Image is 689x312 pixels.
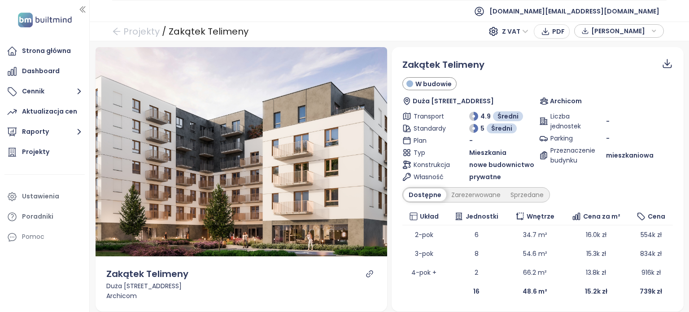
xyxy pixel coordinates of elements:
td: 6 [446,225,507,244]
span: - [606,134,610,143]
div: / [162,23,166,40]
span: Archicom [550,96,582,106]
div: Duża [STREET_ADDRESS] [106,281,377,291]
span: 13.8k zł [586,268,606,277]
span: arrow-left [112,27,121,36]
div: Strona główna [22,45,71,57]
span: 916k zł [641,268,661,277]
span: PDF [552,26,565,36]
a: link [366,270,374,278]
a: Ustawienia [4,188,85,206]
div: Projekty [22,146,49,158]
td: 2-pok [402,225,446,244]
span: W budowie [415,79,452,89]
td: 66.2 m² [507,263,563,282]
span: [DOMAIN_NAME][EMAIL_ADDRESS][DOMAIN_NAME] [489,0,659,22]
span: 5 [480,123,484,133]
span: Średni [497,111,519,121]
span: 15.3k zł [586,249,606,258]
button: Raporty [4,123,85,141]
td: 54.6 m² [507,244,563,263]
span: Własność [414,172,447,182]
td: 2 [446,263,507,282]
span: 834k zł [640,249,662,258]
span: nowe budownictwo [469,160,534,170]
span: Jednostki [466,211,498,221]
b: 739k zł [640,287,662,296]
span: 4.9 [480,111,491,121]
span: - [606,116,610,126]
td: 8 [446,244,507,263]
span: 554k zł [641,230,662,239]
div: Pomoc [4,228,85,246]
span: Standardy [414,123,447,133]
span: Plan [414,136,447,145]
span: prywatne [469,172,501,182]
button: PDF [534,24,570,39]
div: Zarezerwowane [446,189,506,201]
span: Konstrukcja [414,160,447,170]
a: Projekty [4,143,85,161]
div: Sprzedane [506,189,549,201]
div: button [579,24,659,38]
td: 4-pok + [402,263,446,282]
a: Aktualizacja cen [4,103,85,121]
td: 34.7 m² [507,225,563,244]
span: Duża [STREET_ADDRESS] [413,96,494,106]
div: Poradniki [22,211,53,222]
span: Typ [414,148,447,158]
span: Układ [420,211,439,221]
span: Transport [414,111,447,121]
span: - [469,136,473,145]
span: Średni [491,123,512,133]
b: 15.2k zł [585,287,607,296]
b: 16 [473,287,480,296]
span: 16.0k zł [586,230,606,239]
span: Parking [550,133,584,143]
div: Zakątek Telimeny [106,267,188,281]
span: Wnętrze [527,211,554,221]
div: Ustawienia [22,191,59,202]
a: arrow-left Projekty [112,23,160,40]
img: logo [15,11,74,29]
div: Pomoc [22,231,44,242]
span: Cena [648,211,665,221]
span: Cena za m² [583,211,620,221]
div: Archicom [106,291,377,301]
span: mieszkaniowa [606,150,654,160]
span: Zakątek Telimeny [402,58,484,71]
a: Dashboard [4,62,85,80]
a: Poradniki [4,208,85,226]
div: Dashboard [22,66,60,77]
a: Strona główna [4,42,85,60]
span: Liczba jednostek [550,111,584,131]
div: Aktualizacja cen [22,106,77,117]
div: Zakątek Telimeny [169,23,249,40]
div: Dostępne [404,189,446,201]
button: Cennik [4,83,85,101]
td: 3-pok [402,244,446,263]
span: Z VAT [502,25,528,38]
span: Przeznaczenie budynku [550,145,584,165]
span: [PERSON_NAME] [591,24,649,38]
b: 48.6 m² [523,287,547,296]
span: Mieszkania [469,148,506,158]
